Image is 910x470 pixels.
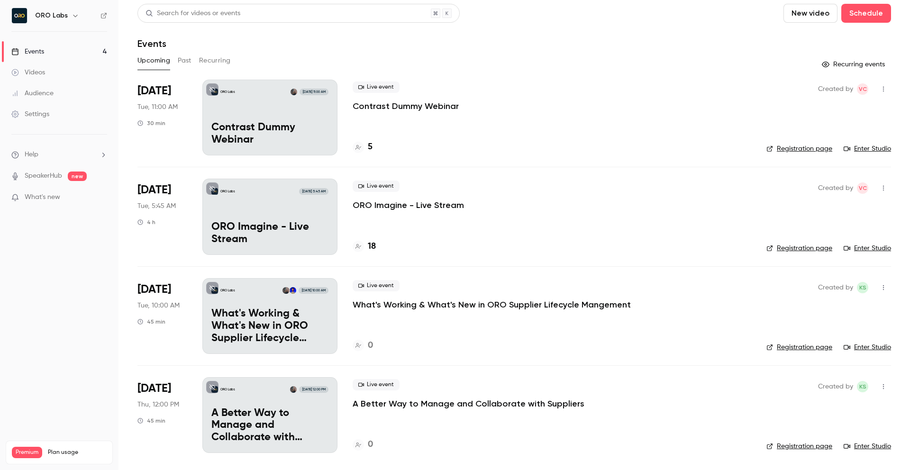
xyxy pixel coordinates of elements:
[368,240,376,253] h4: 18
[818,282,853,293] span: Created by
[818,381,853,392] span: Created by
[282,287,289,294] img: Kelli Stanley
[368,438,373,451] h4: 0
[137,201,176,211] span: Tue, 5:45 AM
[844,442,891,451] a: Enter Studio
[353,379,400,390] span: Live event
[137,282,171,297] span: [DATE]
[857,381,868,392] span: Kelli Stanley
[137,83,171,99] span: [DATE]
[353,181,400,192] span: Live event
[353,280,400,291] span: Live event
[299,188,328,195] span: [DATE] 5:45 AM
[857,282,868,293] span: Kelli Stanley
[211,407,328,444] p: A Better Way to Manage and Collaborate with Suppliers
[783,4,837,23] button: New video
[353,339,373,352] a: 0
[137,119,165,127] div: 30 min
[25,171,62,181] a: SpeakerHub
[11,109,49,119] div: Settings
[844,144,891,154] a: Enter Studio
[290,287,296,294] img: Hrishi Kaikini
[841,4,891,23] button: Schedule
[202,179,337,254] a: ORO Imagine - Live StreamORO Labs[DATE] 5:45 AMORO Imagine - Live Stream
[220,90,235,94] p: ORO Labs
[11,47,44,56] div: Events
[202,278,337,354] a: What's Working & What's New in ORO Supplier Lifecycle MangementORO LabsHrishi KaikiniKelli Stanle...
[857,83,868,95] span: Vlad Croitoru
[25,192,60,202] span: What's new
[818,57,891,72] button: Recurring events
[96,193,107,202] iframe: Noticeable Trigger
[137,102,178,112] span: Tue, 11:00 AM
[220,189,235,194] p: ORO Labs
[11,89,54,98] div: Audience
[291,89,297,95] img: Kelli Stanley
[199,53,231,68] button: Recurring
[859,381,866,392] span: KS
[11,68,45,77] div: Videos
[353,398,584,409] a: A Better Way to Manage and Collaborate with Suppliers
[25,150,38,160] span: Help
[857,182,868,194] span: Vlad Croitoru
[353,438,373,451] a: 0
[818,182,853,194] span: Created by
[35,11,68,20] h6: ORO Labs
[12,447,42,458] span: Premium
[353,199,464,211] a: ORO Imagine - Live Stream
[859,182,867,194] span: VC
[137,417,165,425] div: 45 min
[211,122,328,146] p: Contrast Dummy Webinar
[859,282,866,293] span: KS
[353,299,631,310] a: What's Working & What's New in ORO Supplier Lifecycle Mangement
[368,339,373,352] h4: 0
[220,288,235,293] p: ORO Labs
[137,318,165,325] div: 45 min
[766,244,832,253] a: Registration page
[220,387,235,392] p: ORO Labs
[766,343,832,352] a: Registration page
[137,38,166,49] h1: Events
[353,100,459,112] a: Contrast Dummy Webinar
[300,89,328,95] span: [DATE] 11:00 AM
[211,308,328,344] p: What's Working & What's New in ORO Supplier Lifecycle Mangement
[137,80,187,155] div: Sep 30 Tue, 5:00 PM (Europe/London)
[766,442,832,451] a: Registration page
[202,377,337,453] a: A Better Way to Manage and Collaborate with SuppliersORO LabsKelli Stanley[DATE] 12:00 PMA Better...
[290,386,297,393] img: Kelli Stanley
[766,144,832,154] a: Registration page
[68,172,87,181] span: new
[299,287,328,294] span: [DATE] 10:00 AM
[137,301,180,310] span: Tue, 10:00 AM
[202,80,337,155] a: Contrast Dummy WebinarORO LabsKelli Stanley[DATE] 11:00 AMContrast Dummy Webinar
[11,150,107,160] li: help-dropdown-opener
[146,9,240,18] div: Search for videos or events
[178,53,191,68] button: Past
[844,343,891,352] a: Enter Studio
[211,221,328,246] p: ORO Imagine - Live Stream
[137,400,179,409] span: Thu, 12:00 PM
[137,381,171,396] span: [DATE]
[137,278,187,354] div: Oct 14 Tue, 10:00 AM (America/Chicago)
[137,179,187,254] div: Oct 7 Tue, 12:45 PM (Europe/Amsterdam)
[299,386,328,393] span: [DATE] 12:00 PM
[137,218,155,226] div: 4 h
[353,141,373,154] a: 5
[137,182,171,198] span: [DATE]
[48,449,107,456] span: Plan usage
[137,53,170,68] button: Upcoming
[137,377,187,453] div: Oct 16 Thu, 12:00 PM (America/Chicago)
[859,83,867,95] span: VC
[12,8,27,23] img: ORO Labs
[818,83,853,95] span: Created by
[844,244,891,253] a: Enter Studio
[368,141,373,154] h4: 5
[353,240,376,253] a: 18
[353,81,400,93] span: Live event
